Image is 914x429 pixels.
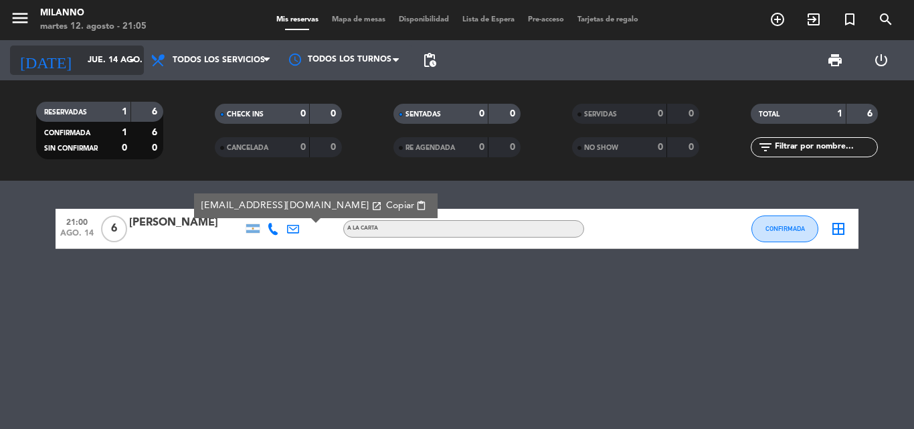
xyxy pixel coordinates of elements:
[827,52,843,68] span: print
[878,11,894,27] i: search
[129,214,243,232] div: [PERSON_NAME]
[584,145,618,151] span: NO SHOW
[416,201,426,211] span: content_paste
[331,109,339,118] strong: 0
[422,52,438,68] span: pending_actions
[510,143,518,152] strong: 0
[521,16,571,23] span: Pre-acceso
[751,216,818,242] button: CONFIRMADA
[300,143,306,152] strong: 0
[658,143,663,152] strong: 0
[44,145,98,152] span: SIN CONFIRMAR
[60,213,94,229] span: 21:00
[227,145,268,151] span: CANCELADA
[806,11,822,27] i: exit_to_app
[479,143,484,152] strong: 0
[347,226,378,231] span: A LA CARTA
[773,140,877,155] input: Filtrar por nombre...
[10,8,30,28] i: menu
[456,16,521,23] span: Lista de Espera
[10,46,81,75] i: [DATE]
[101,216,127,242] span: 6
[689,143,697,152] strong: 0
[386,199,414,213] span: Copiar
[331,143,339,152] strong: 0
[325,16,392,23] span: Mapa de mesas
[837,109,842,118] strong: 1
[152,143,160,153] strong: 0
[873,52,889,68] i: power_settings_new
[44,130,90,137] span: CONFIRMADA
[300,109,306,118] strong: 0
[867,109,875,118] strong: 6
[830,221,846,237] i: border_all
[122,143,127,153] strong: 0
[122,107,127,116] strong: 1
[858,40,904,80] div: LOG OUT
[10,8,30,33] button: menu
[571,16,645,23] span: Tarjetas de regalo
[382,198,431,213] button: Copiarcontent_paste
[405,111,441,118] span: SENTADAS
[392,16,456,23] span: Disponibilidad
[270,16,325,23] span: Mis reservas
[842,11,858,27] i: turned_in_not
[757,139,773,155] i: filter_list
[371,201,382,211] i: open_in_new
[40,20,147,33] div: martes 12. agosto - 21:05
[769,11,786,27] i: add_circle_outline
[152,128,160,137] strong: 6
[124,52,141,68] i: arrow_drop_down
[152,107,160,116] strong: 6
[227,111,264,118] span: CHECK INS
[40,7,147,20] div: Milanno
[60,229,94,244] span: ago. 14
[759,111,780,118] span: TOTAL
[173,56,265,65] span: Todos los servicios
[405,145,455,151] span: RE AGENDADA
[510,109,518,118] strong: 0
[658,109,663,118] strong: 0
[584,111,617,118] span: SERVIDAS
[765,225,805,232] span: CONFIRMADA
[689,109,697,118] strong: 0
[201,198,382,213] a: [EMAIL_ADDRESS][DOMAIN_NAME]open_in_new
[479,109,484,118] strong: 0
[44,109,87,116] span: RESERVADAS
[122,128,127,137] strong: 1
